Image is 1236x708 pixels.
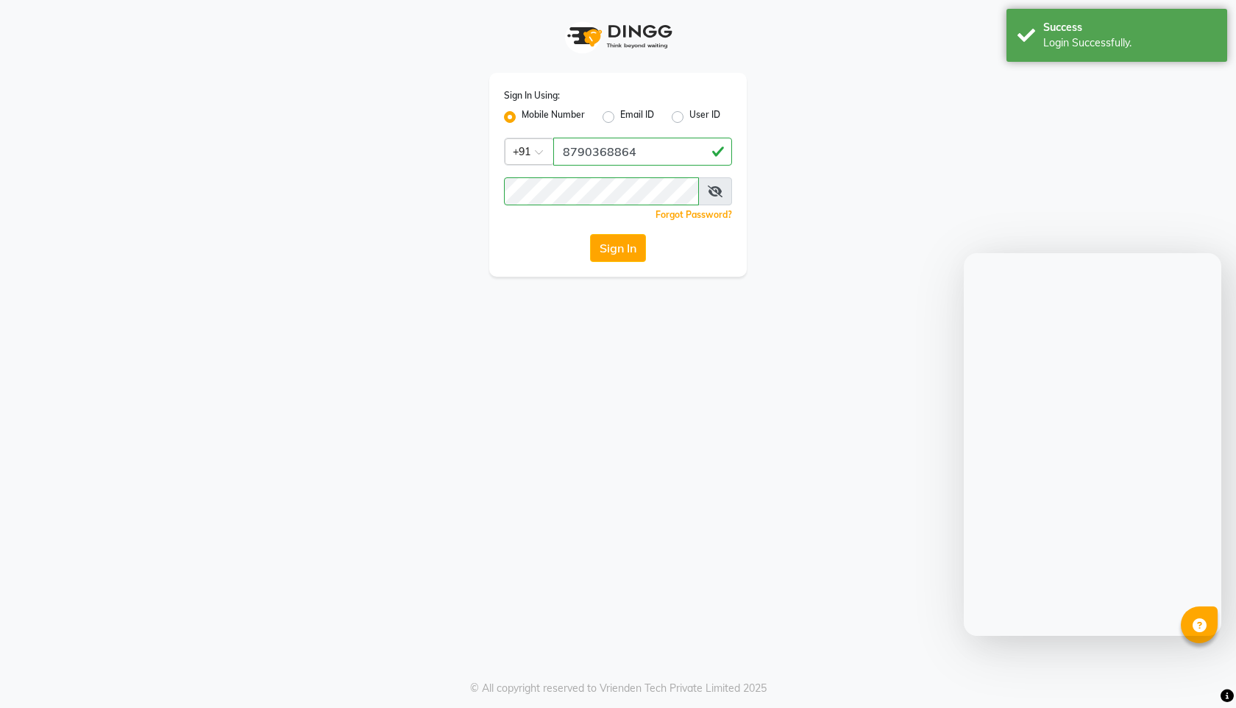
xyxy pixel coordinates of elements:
[964,253,1221,636] iframe: chat widget
[1043,20,1216,35] div: Success
[590,234,646,262] button: Sign In
[504,89,560,102] label: Sign In Using:
[522,108,585,126] label: Mobile Number
[1174,649,1221,693] iframe: chat widget
[504,177,699,205] input: Username
[689,108,720,126] label: User ID
[553,138,732,166] input: Username
[656,209,732,220] a: Forgot Password?
[1043,35,1216,51] div: Login Successfully.
[559,15,677,58] img: logo1.svg
[620,108,654,126] label: Email ID
[964,653,1221,686] iframe: chat widget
